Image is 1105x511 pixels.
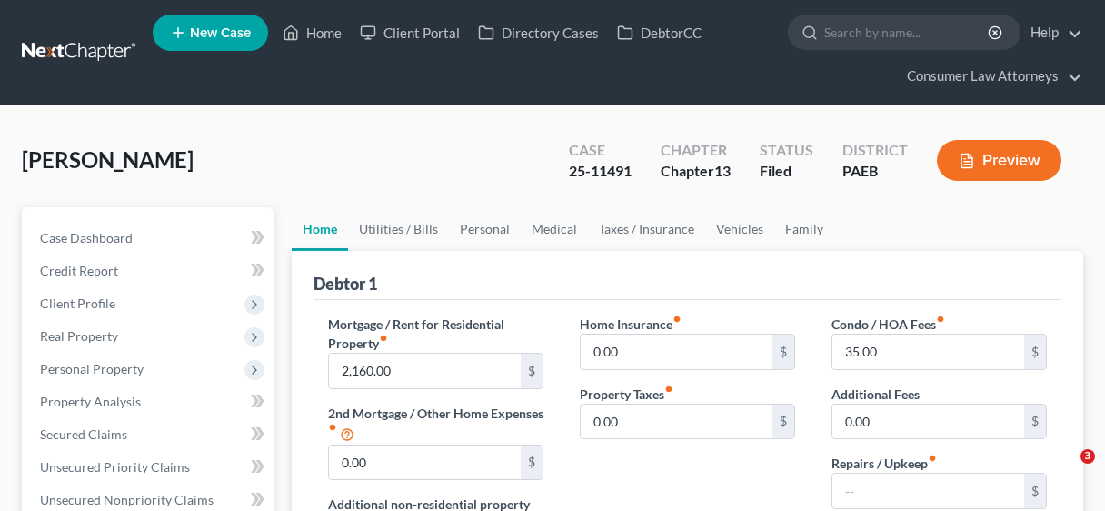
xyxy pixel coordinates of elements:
[661,161,731,182] div: Chapter
[1021,16,1082,49] a: Help
[449,207,521,251] a: Personal
[936,315,945,324] i: fiber_manual_record
[937,140,1061,181] button: Preview
[831,454,937,473] label: Repairs / Upkeep
[569,140,632,161] div: Case
[40,361,144,376] span: Personal Property
[772,335,794,369] div: $
[40,492,214,507] span: Unsecured Nonpriority Claims
[714,162,731,179] span: 13
[521,207,588,251] a: Medical
[760,140,813,161] div: Status
[661,140,731,161] div: Chapter
[842,161,908,182] div: PAEB
[25,255,274,287] a: Credit Report
[40,426,127,442] span: Secured Claims
[328,404,543,445] label: 2nd Mortgage / Other Home Expenses
[521,354,543,388] div: $
[1043,449,1087,493] iframe: Intercom live chat
[40,328,118,344] span: Real Property
[1024,474,1046,508] div: $
[1024,405,1046,439] div: $
[1024,335,1046,369] div: $
[928,454,937,463] i: fiber_manual_record
[842,140,908,161] div: District
[760,161,813,182] div: Filed
[25,451,274,484] a: Unsecured Priority Claims
[351,16,469,49] a: Client Portal
[292,207,348,251] a: Home
[608,16,711,49] a: DebtorCC
[22,146,194,173] span: [PERSON_NAME]
[832,335,1024,369] input: --
[40,459,190,475] span: Unsecured Priority Claims
[832,474,1024,508] input: --
[25,418,274,451] a: Secured Claims
[569,161,632,182] div: 25-11491
[348,207,449,251] a: Utilities / Bills
[25,386,274,418] a: Property Analysis
[772,405,794,439] div: $
[664,385,673,394] i: fiber_manual_record
[581,405,772,439] input: --
[40,230,133,245] span: Case Dashboard
[25,222,274,255] a: Case Dashboard
[40,296,115,311] span: Client Profile
[580,315,682,334] label: Home Insurance
[588,207,705,251] a: Taxes / Insurance
[831,315,945,334] label: Condo / HOA Fees
[379,334,388,343] i: fiber_manual_record
[672,315,682,324] i: fiber_manual_record
[774,207,834,251] a: Family
[831,385,920,404] label: Additional Fees
[1080,449,1095,464] span: 3
[824,15,991,49] input: Search by name...
[898,60,1082,93] a: Consumer Law Attorneys
[328,315,543,353] label: Mortgage / Rent for Residential Property
[274,16,351,49] a: Home
[832,405,1024,439] input: --
[328,423,337,432] i: fiber_manual_record
[40,394,141,409] span: Property Analysis
[521,446,543,480] div: $
[314,273,377,295] div: Debtor 1
[329,446,521,480] input: --
[40,263,118,278] span: Credit Report
[705,207,774,251] a: Vehicles
[580,385,673,404] label: Property Taxes
[190,26,251,40] span: New Case
[469,16,608,49] a: Directory Cases
[329,354,521,388] input: --
[581,335,772,369] input: --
